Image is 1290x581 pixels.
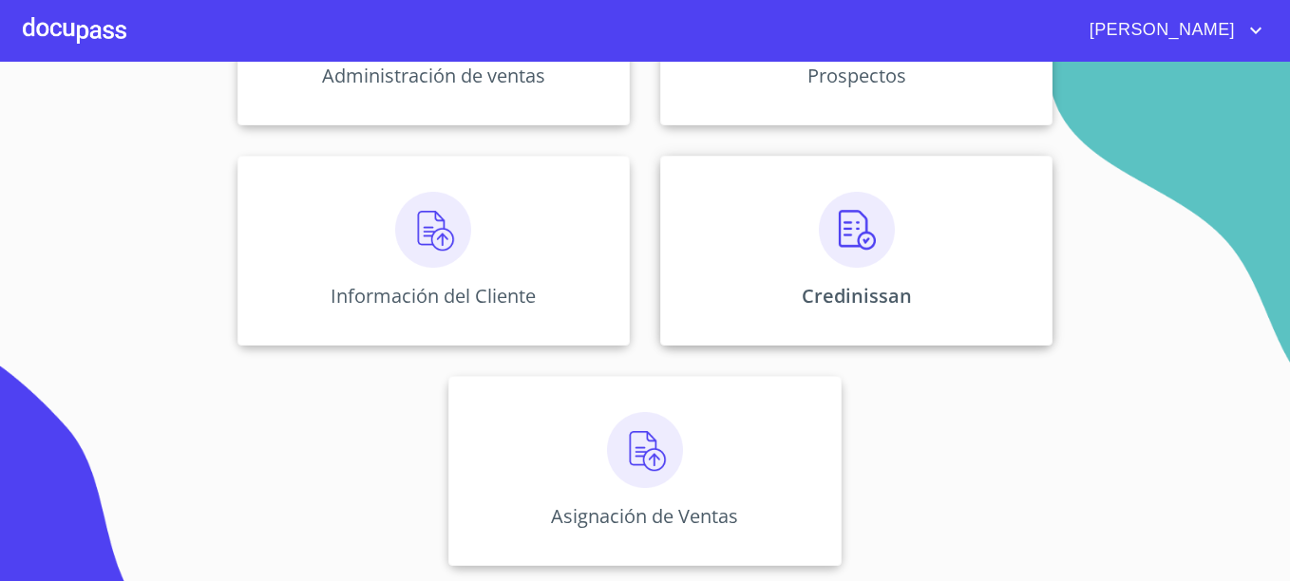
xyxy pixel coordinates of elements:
button: account of current user [1075,15,1267,46]
img: carga.png [395,192,471,268]
p: Administración de ventas [322,63,545,88]
p: Asignación de Ventas [551,503,738,529]
img: verificacion.png [819,192,895,268]
span: [PERSON_NAME] [1075,15,1244,46]
p: Credinissan [802,283,912,309]
p: Información del Cliente [331,283,536,309]
p: Prospectos [807,63,906,88]
img: carga.png [607,412,683,488]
